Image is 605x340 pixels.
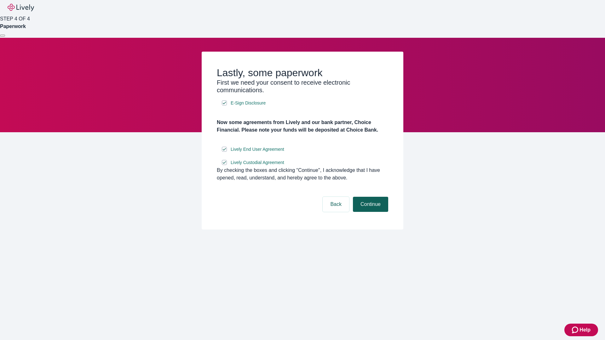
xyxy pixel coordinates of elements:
h2: Lastly, some paperwork [217,67,388,79]
div: By checking the boxes and clicking “Continue", I acknowledge that I have opened, read, understand... [217,167,388,182]
button: Zendesk support iconHelp [564,324,598,336]
h3: First we need your consent to receive electronic communications. [217,79,388,94]
button: Back [323,197,349,212]
span: Lively End User Agreement [231,146,284,153]
a: e-sign disclosure document [229,145,285,153]
h4: Now some agreements from Lively and our bank partner, Choice Financial. Please note your funds wi... [217,119,388,134]
a: e-sign disclosure document [229,159,285,167]
span: E-Sign Disclosure [231,100,266,106]
img: Lively [8,4,34,11]
a: e-sign disclosure document [229,99,267,107]
button: Continue [353,197,388,212]
svg: Zendesk support icon [572,326,579,334]
span: Lively Custodial Agreement [231,159,284,166]
span: Help [579,326,591,334]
